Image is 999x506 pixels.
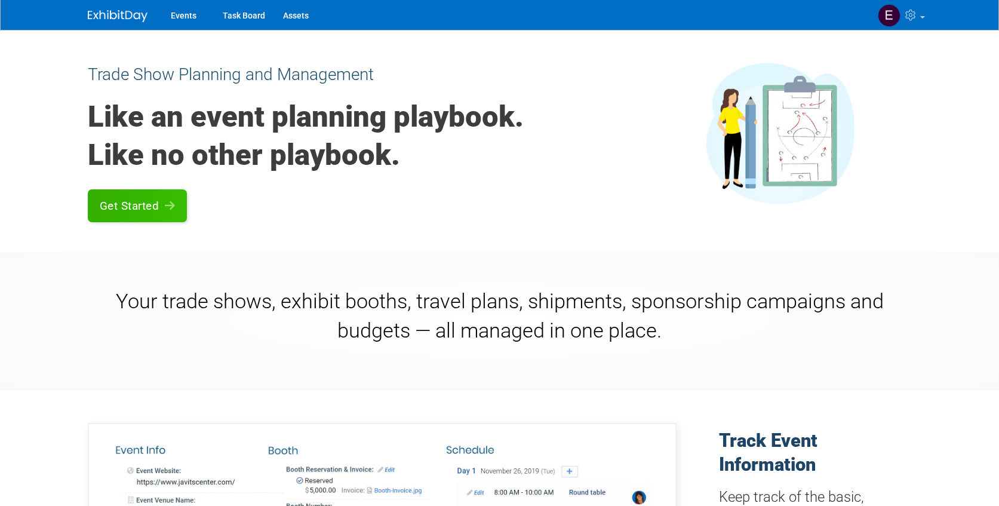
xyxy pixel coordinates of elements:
img: Emily Sanders [878,4,900,27]
img: Trade Show Planning Playbook [706,63,855,205]
h2: Track Event Information [719,423,912,477]
h1: Trade Show Planning and Management [88,63,631,86]
img: ExhibitDay [88,10,147,22]
a: Get Started [88,189,187,222]
div: Like no other playbook. [88,136,631,174]
div: Like an event planning playbook. [88,92,631,136]
div: Your trade shows, exhibit booths, travel plans, shipments, sponsorship campaigns and budgets — al... [88,272,912,369]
